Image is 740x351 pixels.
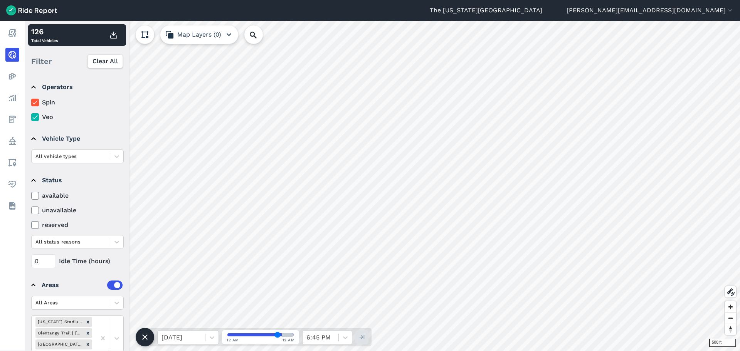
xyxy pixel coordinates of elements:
[31,274,123,296] summary: Areas
[84,317,92,327] div: Remove Ohio Stadium Gameday
[92,57,118,66] span: Clear All
[430,6,542,15] a: The [US_STATE][GEOGRAPHIC_DATA]
[709,339,736,347] div: 500 ft
[244,25,275,44] input: Search Location or Vehicles
[5,26,19,40] a: Report
[31,76,123,98] summary: Operators
[35,317,84,327] div: [US_STATE] Stadium Gameday
[31,220,124,230] label: reserved
[31,26,58,44] div: Total Vehicles
[5,177,19,191] a: Health
[84,328,92,338] div: Remove Olentangy Trail | Lane Ave to Herrick Dr
[35,328,84,338] div: Olentangy Trail | [GEOGRAPHIC_DATA] to [PERSON_NAME] Dr
[725,301,736,312] button: Zoom in
[725,324,736,335] button: Reset bearing to north
[5,113,19,126] a: Fees
[42,280,123,290] div: Areas
[31,128,123,149] summary: Vehicle Type
[5,91,19,105] a: Analyze
[567,6,734,15] button: [PERSON_NAME][EMAIL_ADDRESS][DOMAIN_NAME]
[5,69,19,83] a: Heatmaps
[31,170,123,191] summary: Status
[5,156,19,170] a: Areas
[283,337,295,343] span: 12 AM
[725,312,736,324] button: Zoom out
[31,254,124,268] div: Idle Time (hours)
[31,113,124,122] label: Veo
[25,21,740,351] canvas: Map
[31,26,58,37] div: 126
[160,25,238,44] button: Map Layers (0)
[6,5,57,15] img: Ride Report
[227,337,239,343] span: 12 AM
[5,134,19,148] a: Policy
[5,48,19,62] a: Realtime
[35,339,84,349] div: [GEOGRAPHIC_DATA][PERSON_NAME] | Ice Rink | ROTC
[28,49,126,73] div: Filter
[84,339,92,349] div: Remove St John Arena | Ice Rink | ROTC
[31,206,124,215] label: unavailable
[31,98,124,107] label: Spin
[87,54,123,68] button: Clear All
[31,191,124,200] label: available
[5,199,19,213] a: Datasets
